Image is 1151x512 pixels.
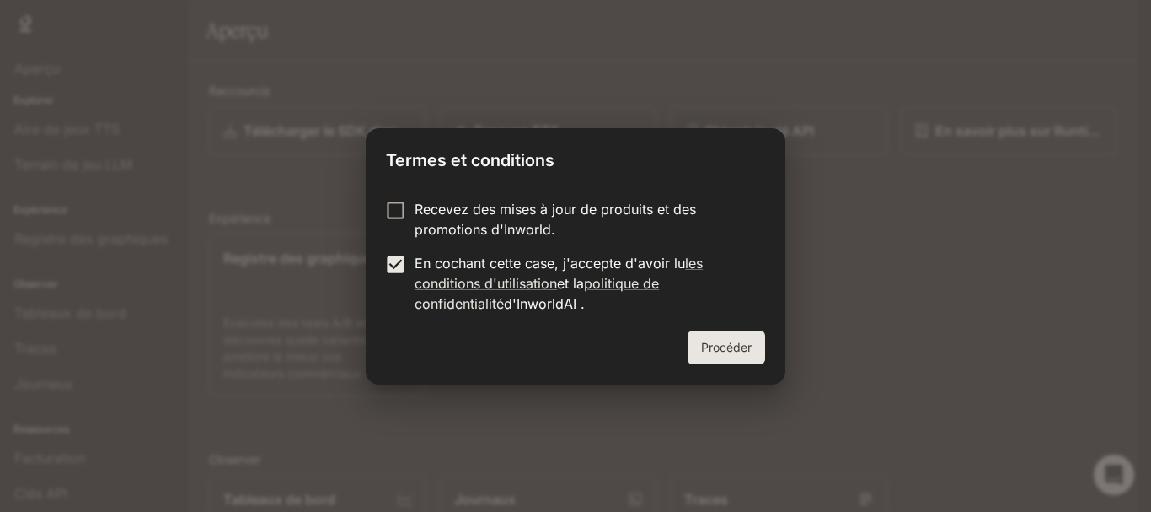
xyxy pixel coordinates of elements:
[415,255,685,272] font: En cochant cette case, j'accepte d'avoir lu
[701,340,752,354] font: Procéder
[415,255,703,292] a: les conditions d'utilisation
[688,331,765,364] button: Procéder
[415,201,696,238] font: Recevez des mises à jour de produits et des promotions d'Inworld.
[386,150,554,170] font: Termes et conditions
[504,295,585,312] font: d'InworldAI .
[557,275,584,292] font: et la
[415,275,659,312] a: politique de confidentialité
